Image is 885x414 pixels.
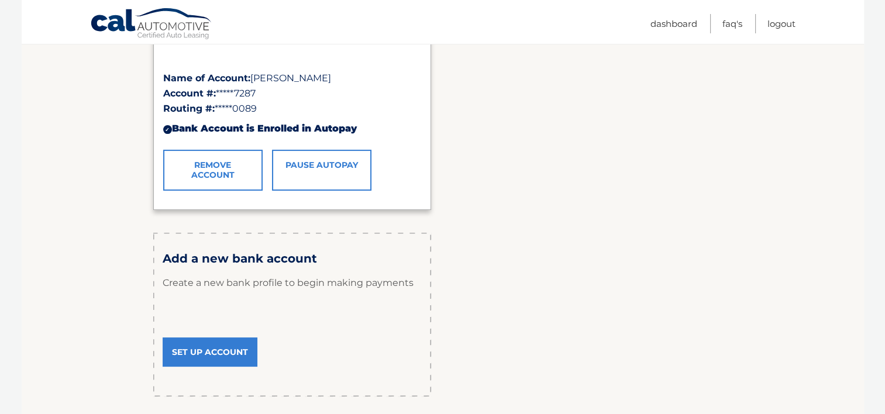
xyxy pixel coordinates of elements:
strong: Name of Account: [163,73,250,84]
a: Set Up Account [163,337,257,367]
div: ✓ [163,125,172,134]
a: Dashboard [650,14,697,33]
h3: Add a new bank account [163,251,422,266]
p: Create a new bank profile to begin making payments [163,265,422,301]
span: [PERSON_NAME] [250,73,331,84]
a: Pause AutoPay [272,150,371,191]
a: Cal Automotive [90,8,213,42]
a: Remove Account [163,150,263,191]
a: Logout [767,14,796,33]
div: Bank Account is Enrolled in Autopay [163,116,421,141]
strong: Account #: [163,88,216,99]
a: FAQ's [722,14,742,33]
strong: Routing #: [163,103,215,114]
